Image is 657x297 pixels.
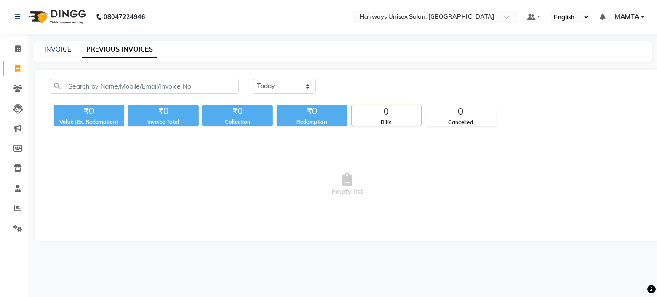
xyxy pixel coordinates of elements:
div: ₹0 [54,105,124,118]
div: Collection [202,118,273,126]
div: Redemption [277,118,347,126]
div: Invoice Total [128,118,199,126]
span: MAMTA [615,12,639,22]
div: Cancelled [426,118,496,126]
div: Bills [352,118,421,126]
a: PREVIOUS INVOICES [82,41,157,58]
a: INVOICE [44,45,71,54]
div: ₹0 [202,105,273,118]
input: Search by Name/Mobile/Email/Invoice No [50,79,239,94]
b: 08047224946 [104,4,145,30]
div: 0 [426,105,496,118]
div: ₹0 [277,105,347,118]
div: ₹0 [128,105,199,118]
div: Value (Ex. Redemption) [54,118,124,126]
img: logo [24,4,88,30]
span: Empty list [50,138,644,232]
div: 0 [352,105,421,118]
